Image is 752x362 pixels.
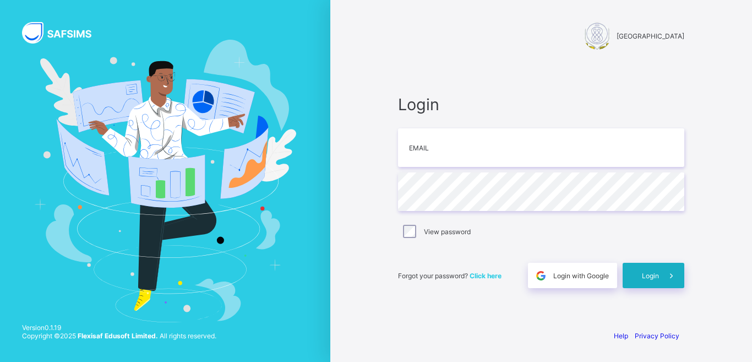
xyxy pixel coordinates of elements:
[34,40,296,322] img: Hero Image
[398,272,502,280] span: Forgot your password?
[22,323,216,332] span: Version 0.1.19
[553,272,609,280] span: Login with Google
[642,272,659,280] span: Login
[635,332,679,340] a: Privacy Policy
[470,272,502,280] a: Click here
[22,22,105,44] img: SAFSIMS Logo
[22,332,216,340] span: Copyright © 2025 All rights reserved.
[424,228,471,236] label: View password
[617,32,684,40] span: [GEOGRAPHIC_DATA]
[614,332,628,340] a: Help
[398,95,684,114] span: Login
[78,332,158,340] strong: Flexisaf Edusoft Limited.
[535,269,547,282] img: google.396cfc9801f0270233282035f929180a.svg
